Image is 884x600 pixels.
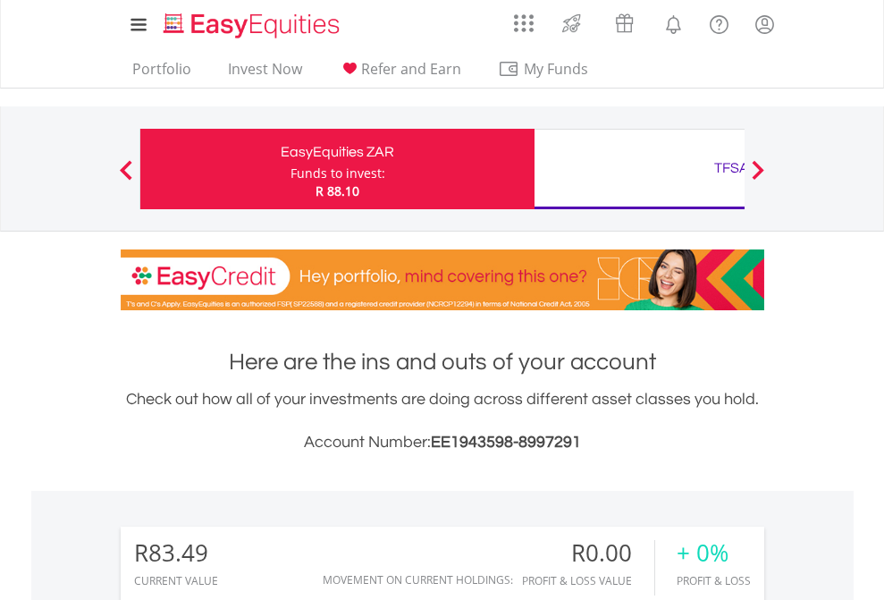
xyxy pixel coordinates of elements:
a: Invest Now [221,60,309,88]
div: R83.49 [134,540,218,566]
button: Previous [108,169,144,187]
h3: Account Number: [121,430,764,455]
div: Profit & Loss [677,575,751,587]
a: FAQ's and Support [696,4,742,40]
img: thrive-v2.svg [557,9,586,38]
a: Notifications [651,4,696,40]
a: Refer and Earn [332,60,468,88]
div: Funds to invest: [290,165,385,182]
div: Movement on Current Holdings: [323,574,513,586]
a: My Profile [742,4,787,44]
span: R 88.10 [316,182,359,199]
span: My Funds [498,57,615,80]
a: AppsGrid [502,4,545,33]
div: Profit & Loss Value [522,575,654,587]
img: EasyCredit Promotion Banner [121,249,764,310]
img: EasyEquities_Logo.png [160,11,347,40]
img: grid-menu-icon.svg [514,13,534,33]
a: Home page [156,4,347,40]
h1: Here are the ins and outs of your account [121,346,764,378]
div: Check out how all of your investments are doing across different asset classes you hold. [121,387,764,455]
span: EE1943598-8997291 [431,434,581,451]
div: EasyEquities ZAR [151,139,524,165]
div: + 0% [677,540,751,566]
a: Vouchers [598,4,651,38]
div: CURRENT VALUE [134,575,218,587]
a: Portfolio [125,60,198,88]
img: vouchers-v2.svg [610,9,639,38]
div: R0.00 [522,540,654,566]
button: Next [740,169,776,187]
span: Refer and Earn [361,59,461,79]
